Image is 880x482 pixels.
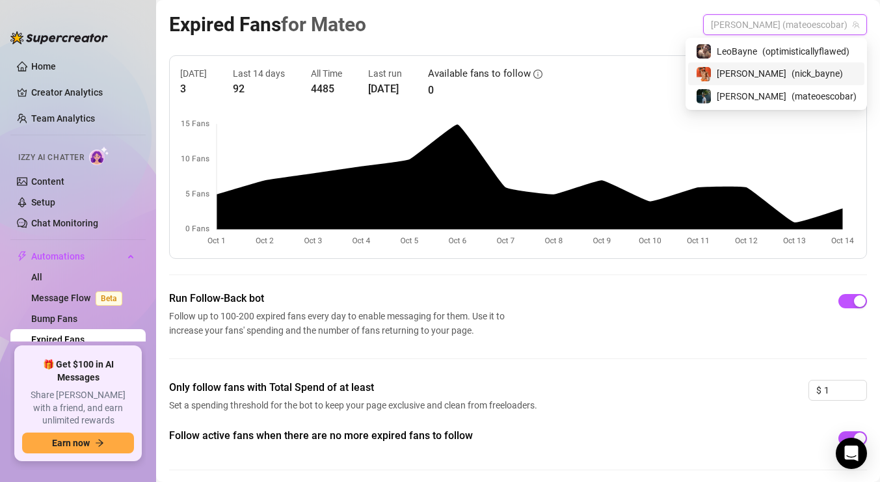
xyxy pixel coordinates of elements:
[10,31,108,44] img: logo-BBDzfeDw.svg
[169,398,541,412] span: Set a spending threshold for the bot to keep your page exclusive and clean from freeloaders.
[31,82,135,103] a: Creator Analytics
[22,358,134,384] span: 🎁 Get $100 in AI Messages
[169,291,510,306] span: Run Follow-Back bot
[711,15,859,34] span: Mateo (mateoescobar)
[169,9,366,40] article: Expired Fans
[169,309,510,338] span: Follow up to 100-200 expired fans every day to enable messaging for them. Use it to increase your...
[697,89,711,103] img: Mateo
[169,428,541,444] span: Follow active fans when there are no more expired fans to follow
[281,13,366,36] span: for Mateo
[95,438,104,448] span: arrow-right
[697,44,711,59] img: LeoBayne
[717,89,786,103] span: [PERSON_NAME]
[697,67,711,81] img: Nick
[52,438,90,448] span: Earn now
[762,44,849,59] span: ( optimisticallyflawed )
[368,66,402,81] article: Last run
[31,197,55,208] a: Setup
[428,82,542,98] article: 0
[180,81,207,97] article: 3
[22,433,134,453] button: Earn nowarrow-right
[233,66,285,81] article: Last 14 days
[31,272,42,282] a: All
[428,66,531,82] article: Available fans to follow
[792,89,857,103] span: ( mateoescobar )
[31,218,98,228] a: Chat Monitoring
[31,314,77,324] a: Bump Fans
[31,61,56,72] a: Home
[17,251,27,261] span: thunderbolt
[717,66,786,81] span: [PERSON_NAME]
[31,246,124,267] span: Automations
[852,21,860,29] span: team
[836,438,867,469] div: Open Intercom Messenger
[89,146,109,165] img: AI Chatter
[22,389,134,427] span: Share [PERSON_NAME] with a friend, and earn unlimited rewards
[311,66,342,81] article: All Time
[31,334,85,345] a: Expired Fans
[180,66,207,81] article: [DATE]
[311,81,342,97] article: 4485
[18,152,84,164] span: Izzy AI Chatter
[31,113,95,124] a: Team Analytics
[233,81,285,97] article: 92
[169,380,541,395] span: Only follow fans with Total Spend of at least
[96,291,122,306] span: Beta
[533,70,542,79] span: info-circle
[717,44,757,59] span: LeoBayne
[31,293,127,303] a: Message FlowBeta
[368,81,402,97] article: [DATE]
[824,381,866,400] input: 0.00
[31,176,64,187] a: Content
[792,66,843,81] span: ( nick_bayne )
